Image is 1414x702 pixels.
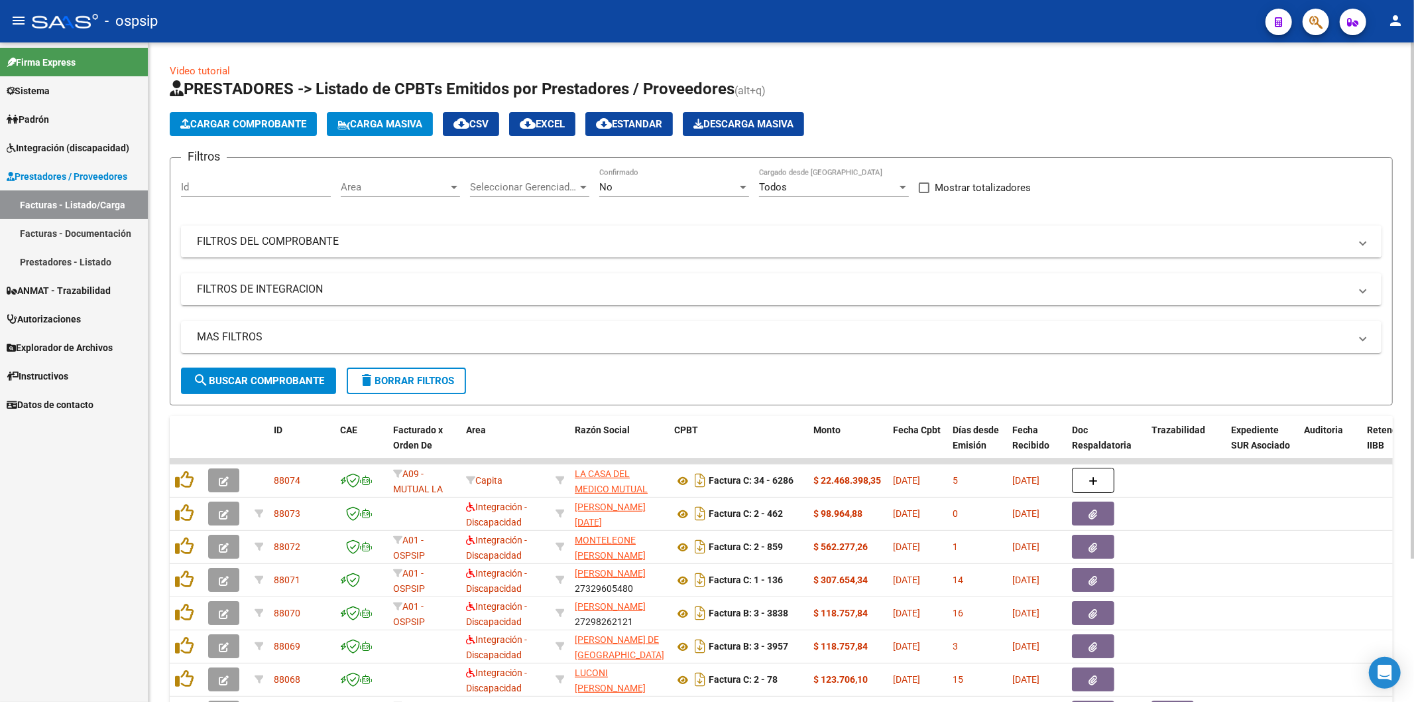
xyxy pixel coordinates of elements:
[1067,416,1146,474] datatable-header-cell: Doc Respaldatoria
[393,468,443,524] span: A09 - MUTUAL LA CASA DEL MEDICO
[1012,508,1039,519] span: [DATE]
[953,608,963,618] span: 16
[813,508,862,519] strong: $ 98.964,88
[520,118,565,130] span: EXCEL
[1299,416,1362,474] datatable-header-cell: Auditoria
[193,375,324,387] span: Buscar Comprobante
[953,641,958,652] span: 3
[669,416,808,474] datatable-header-cell: CPBT
[683,112,804,136] button: Descarga Masiva
[709,509,783,520] strong: Factura C: 2 - 462
[1012,475,1039,486] span: [DATE]
[466,568,527,594] span: Integración - Discapacidad
[953,541,958,552] span: 1
[575,634,664,660] span: [PERSON_NAME] DE [GEOGRAPHIC_DATA]
[1367,425,1410,451] span: Retencion IIBB
[575,533,664,561] div: 27165198498
[691,470,709,491] i: Descargar documento
[709,608,788,619] strong: Factura B: 3 - 3838
[197,282,1350,297] mat-panel-title: FILTROS DE INTEGRACION
[393,425,443,451] span: Facturado x Orden De
[181,321,1382,353] mat-expansion-panel-header: MAS FILTROS
[709,542,783,553] strong: Factura C: 2 - 859
[274,608,300,618] span: 88070
[709,642,788,652] strong: Factura B: 3 - 3957
[674,425,698,435] span: CPBT
[1231,425,1290,451] span: Expediente SUR Asociado
[813,674,868,685] strong: $ 123.706,10
[274,641,300,652] span: 88069
[813,608,868,618] strong: $ 118.757,84
[935,180,1031,196] span: Mostrar totalizadores
[575,535,646,561] span: MONTELEONE [PERSON_NAME]
[274,508,300,519] span: 88073
[709,675,778,685] strong: Factura C: 2 - 78
[585,112,673,136] button: Estandar
[735,84,766,97] span: (alt+q)
[1151,425,1205,435] span: Trazabilidad
[7,283,111,298] span: ANMAT - Trazabilidad
[7,369,68,384] span: Instructivos
[359,375,454,387] span: Borrar Filtros
[813,475,881,486] strong: $ 22.468.398,35
[575,568,646,579] span: [PERSON_NAME]
[7,169,127,184] span: Prestadores / Proveedores
[170,80,735,98] span: PRESTADORES -> Listado de CPBTs Emitidos por Prestadores / Proveedores
[575,466,664,494] div: 30710126107
[1304,425,1343,435] span: Auditoria
[813,641,868,652] strong: $ 118.757,84
[953,508,958,519] span: 0
[1012,608,1039,618] span: [DATE]
[596,118,662,130] span: Estandar
[575,566,664,594] div: 27329605480
[274,575,300,585] span: 88071
[197,234,1350,249] mat-panel-title: FILTROS DEL COMPROBANTE
[693,118,794,130] span: Descarga Masiva
[1387,13,1403,29] mat-icon: person
[575,502,646,527] span: [PERSON_NAME][DATE]
[759,181,787,193] span: Todos
[691,536,709,557] i: Descargar documento
[575,599,664,627] div: 27298262121
[575,667,646,693] span: LUCONI [PERSON_NAME]
[953,575,963,585] span: 14
[596,115,612,131] mat-icon: cloud_download
[893,608,920,618] span: [DATE]
[453,115,469,131] mat-icon: cloud_download
[691,503,709,524] i: Descargar documento
[7,312,81,326] span: Autorizaciones
[893,425,941,435] span: Fecha Cpbt
[1146,416,1226,474] datatable-header-cell: Trazabilidad
[1007,416,1067,474] datatable-header-cell: Fecha Recibido
[7,340,113,355] span: Explorador de Archivos
[691,602,709,624] i: Descargar documento
[181,368,336,394] button: Buscar Comprobante
[181,273,1382,305] mat-expansion-panel-header: FILTROS DE INTEGRACION
[393,601,425,627] span: A01 - OSPSIP
[575,425,630,435] span: Razón Social
[691,669,709,690] i: Descargar documento
[1012,641,1039,652] span: [DATE]
[599,181,613,193] span: No
[268,416,335,474] datatable-header-cell: ID
[1369,657,1401,689] div: Open Intercom Messenger
[170,112,317,136] button: Cargar Comprobante
[466,667,527,693] span: Integración - Discapacidad
[893,475,920,486] span: [DATE]
[1012,541,1039,552] span: [DATE]
[813,541,868,552] strong: $ 562.277,26
[575,632,664,660] div: 27164155663
[181,147,227,166] h3: Filtros
[274,541,300,552] span: 88072
[683,112,804,136] app-download-masive: Descarga masiva de comprobantes (adjuntos)
[197,330,1350,344] mat-panel-title: MAS FILTROS
[1012,425,1049,451] span: Fecha Recibido
[893,541,920,552] span: [DATE]
[466,425,486,435] span: Area
[274,674,300,685] span: 88068
[1012,575,1039,585] span: [DATE]
[7,55,76,70] span: Firma Express
[393,568,425,594] span: A01 - OSPSIP
[947,416,1007,474] datatable-header-cell: Días desde Emisión
[808,416,888,474] datatable-header-cell: Monto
